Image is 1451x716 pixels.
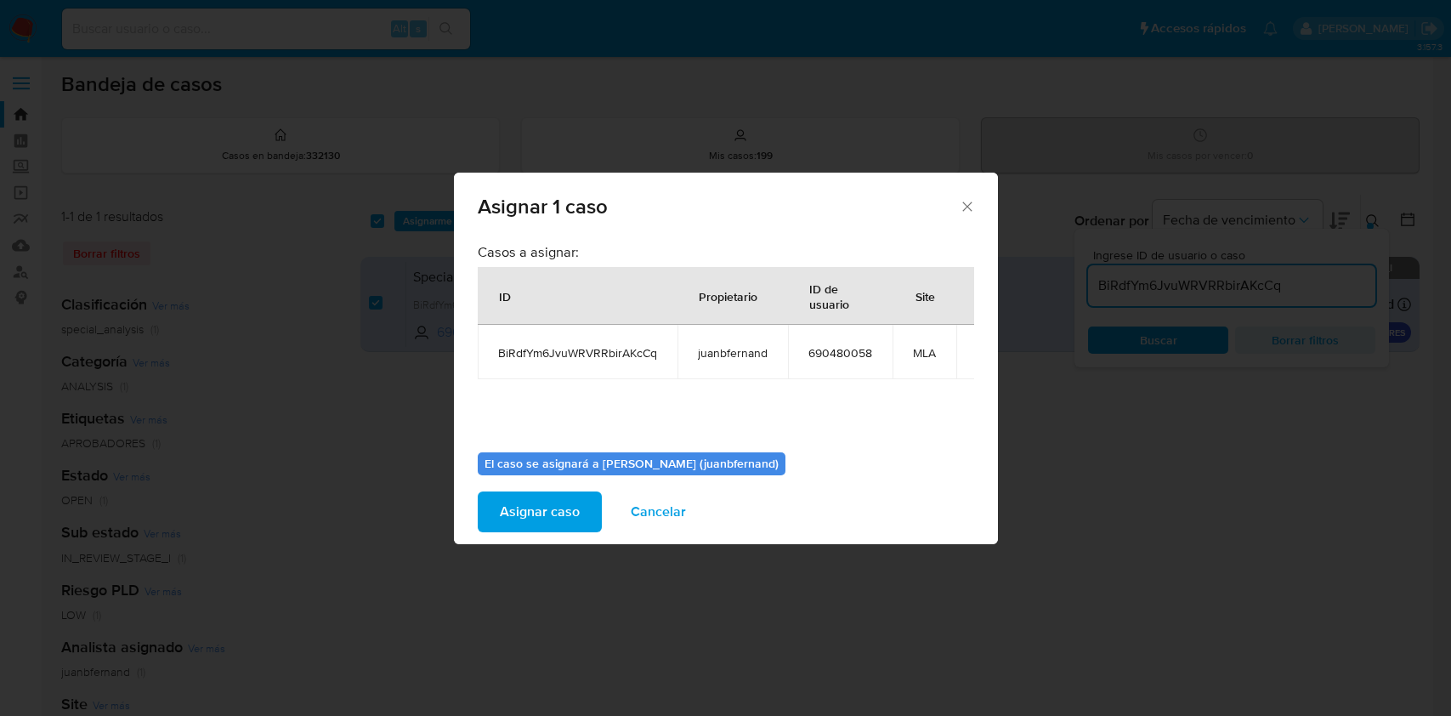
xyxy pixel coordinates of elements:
span: MLA [913,345,936,361]
button: Asignar caso [478,492,602,532]
span: juanbfernand [698,345,768,361]
b: El caso se asignará a [PERSON_NAME] (juanbfernand) [485,455,779,472]
button: Cancelar [609,492,708,532]
div: assign-modal [454,173,998,544]
span: Asignar 1 caso [478,196,960,217]
span: 690480058 [808,345,872,361]
div: Site [895,276,955,316]
div: ID de usuario [789,268,892,324]
span: BiRdfYm6JvuWRVRRbirAKcCq [498,345,657,361]
div: Propietario [678,276,778,316]
span: Asignar caso [500,493,580,531]
div: ID [479,276,531,316]
span: Cancelar [631,493,686,531]
button: Cerrar ventana [959,198,974,213]
h3: Casos a asignar: [478,243,974,260]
